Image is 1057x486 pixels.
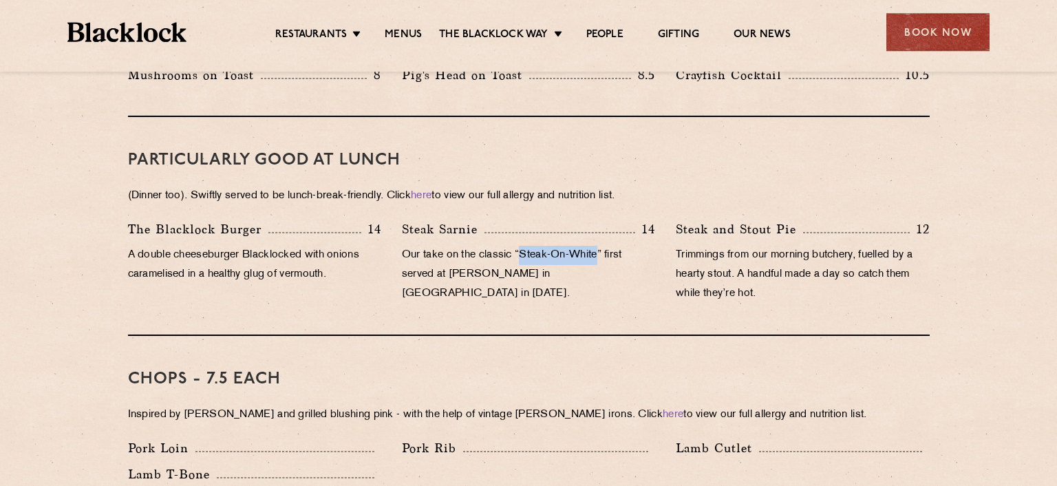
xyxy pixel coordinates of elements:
[899,66,929,84] p: 10.5
[128,439,195,458] p: Pork Loin
[402,220,484,239] p: Steak Sarnie
[439,28,548,43] a: The Blacklock Way
[128,370,930,388] h3: Chops - 7.5 each
[402,246,655,304] p: Our take on the classic “Steak-On-White” first served at [PERSON_NAME] in [GEOGRAPHIC_DATA] in [D...
[910,220,930,238] p: 12
[128,405,930,425] p: Inspired by [PERSON_NAME] and grilled blushing pink - with the help of vintage [PERSON_NAME] iron...
[734,28,791,43] a: Our News
[886,13,990,51] div: Book Now
[663,410,683,420] a: here
[631,66,656,84] p: 8.5
[402,439,463,458] p: Pork Rib
[367,66,381,84] p: 8
[635,220,655,238] p: 14
[586,28,623,43] a: People
[658,28,699,43] a: Gifting
[402,65,529,85] p: Pig's Head on Toast
[128,65,261,85] p: Mushrooms on Toast
[128,465,217,484] p: Lamb T-Bone
[676,439,759,458] p: Lamb Cutlet
[275,28,347,43] a: Restaurants
[67,22,186,42] img: BL_Textured_Logo-footer-cropped.svg
[128,246,381,284] p: A double cheeseburger Blacklocked with onions caramelised in a healthy glug of vermouth.
[128,151,930,169] h3: PARTICULARLY GOOD AT LUNCH
[411,191,431,201] a: here
[361,220,381,238] p: 14
[676,220,803,239] p: Steak and Stout Pie
[385,28,422,43] a: Menus
[128,187,930,206] p: (Dinner too). Swiftly served to be lunch-break-friendly. Click to view our full allergy and nutri...
[676,246,929,304] p: Trimmings from our morning butchery, fuelled by a hearty stout. A handful made a day so catch the...
[128,220,268,239] p: The Blacklock Burger
[676,65,789,85] p: Crayfish Cocktail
